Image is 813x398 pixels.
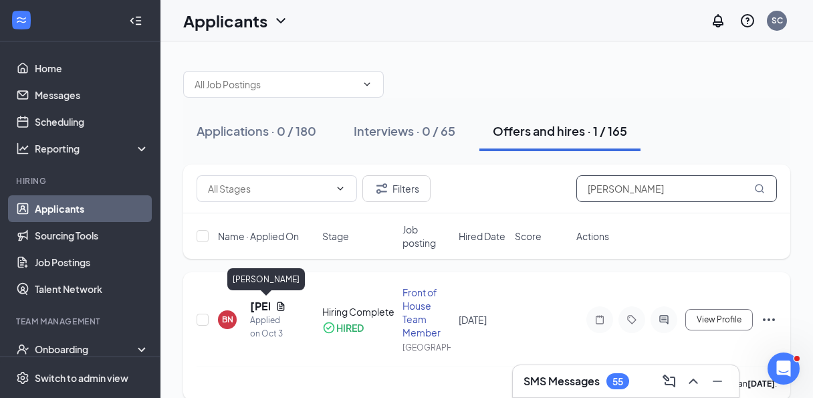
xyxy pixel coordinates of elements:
div: Team Management [16,316,146,327]
div: 55 [612,376,623,387]
input: All Job Postings [195,77,356,92]
svg: Tag [624,314,640,325]
div: Applied on Oct 3 [250,314,286,340]
span: [DATE] [459,314,487,326]
svg: WorkstreamLogo [15,13,28,27]
svg: Document [275,301,286,312]
div: Hiring [16,175,146,187]
svg: Filter [374,181,390,197]
input: Search in offers and hires [576,175,777,202]
div: Onboarding [35,342,138,356]
svg: UserCheck [16,342,29,356]
button: Filter Filters [362,175,431,202]
div: Offers and hires · 1 / 165 [493,122,627,139]
svg: Collapse [129,14,142,27]
a: Applicants [35,195,149,222]
div: [PERSON_NAME] [227,268,305,290]
h5: [PERSON_NAME] [250,299,270,314]
input: All Stages [208,181,330,196]
a: Job Postings [35,249,149,276]
span: Stage [322,229,349,243]
svg: ChevronDown [362,79,372,90]
span: Name · Applied On [218,229,299,243]
a: Scheduling [35,108,149,135]
svg: Note [592,314,608,325]
svg: Analysis [16,142,29,155]
div: Front of House Team Member [402,286,451,339]
svg: ChevronDown [335,183,346,194]
svg: ActiveChat [656,314,672,325]
button: ComposeMessage [659,371,680,392]
svg: MagnifyingGlass [754,183,765,194]
div: [GEOGRAPHIC_DATA] [402,342,451,353]
span: Score [515,229,542,243]
span: View Profile [697,315,741,324]
a: Talent Network [35,276,149,302]
span: Actions [576,229,609,243]
svg: Notifications [710,13,726,29]
span: Job posting [402,223,451,250]
div: Reporting [35,142,150,155]
div: HIRED [336,321,364,334]
h3: SMS Messages [524,374,600,389]
button: View Profile [685,309,753,330]
svg: QuestionInfo [739,13,756,29]
span: Hired Date [459,229,505,243]
svg: Settings [16,371,29,385]
div: BN [222,314,233,325]
iframe: Intercom live chat [768,353,800,385]
button: ChevronUp [683,371,704,392]
a: Home [35,55,149,82]
div: Interviews · 0 / 65 [354,122,455,139]
div: Switch to admin view [35,371,128,385]
div: Hiring Complete [322,305,394,318]
svg: Minimize [709,373,725,389]
svg: ComposeMessage [661,373,677,389]
svg: ChevronUp [685,373,701,389]
div: Applications · 0 / 180 [197,122,316,139]
a: Sourcing Tools [35,222,149,249]
button: Minimize [707,371,728,392]
a: Messages [35,82,149,108]
svg: CheckmarkCircle [322,321,336,334]
svg: ChevronDown [273,13,289,29]
div: SC [772,15,783,26]
svg: Ellipses [761,312,777,328]
h1: Applicants [183,9,267,32]
b: [DATE] [747,379,775,389]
